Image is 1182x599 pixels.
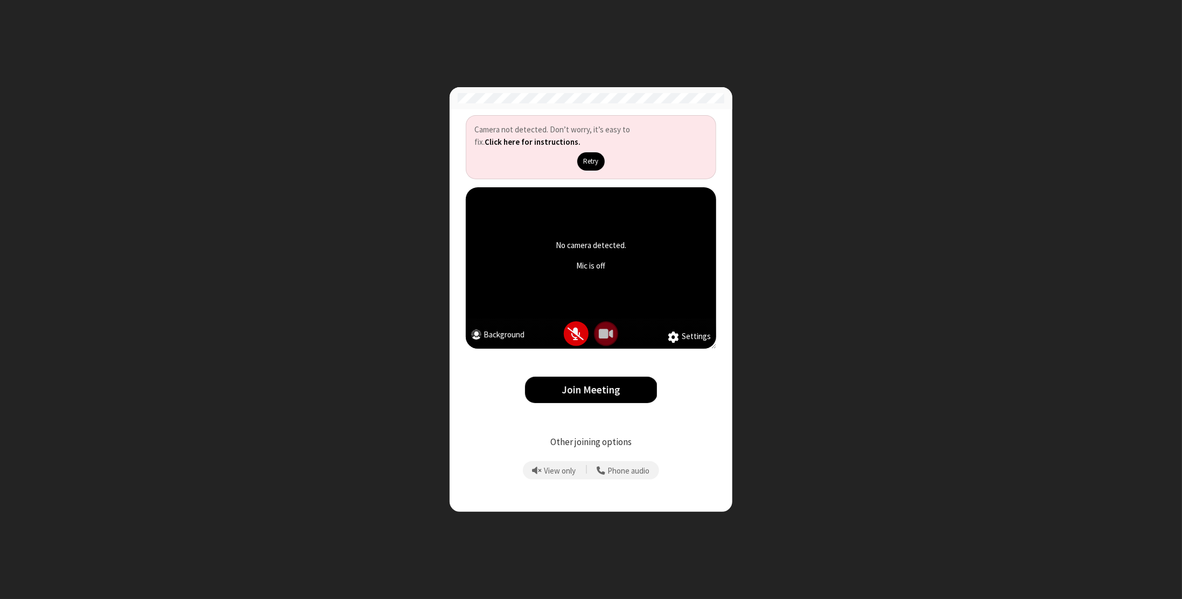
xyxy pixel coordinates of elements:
[485,137,580,147] a: Click here for instructions.
[608,467,650,476] span: Phone audio
[564,321,589,346] button: Mic is off
[556,239,626,252] p: No camera detected.
[528,461,580,480] button: Prevent echo when there is already an active mic and speaker in the room.
[466,435,716,449] p: Other joining options
[474,124,708,148] p: Camera not detected. Don’t worry, it’s easy to fix.
[594,321,619,346] button: No camera detected.
[593,461,654,480] button: Use your phone for mic and speaker while you view the meeting on this device.
[525,377,658,403] button: Join Meeting
[585,463,587,478] span: |
[668,330,711,343] button: Settings
[556,260,626,272] p: Mic is off
[577,152,605,171] button: Retry
[544,467,576,476] span: View only
[471,329,524,343] button: Background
